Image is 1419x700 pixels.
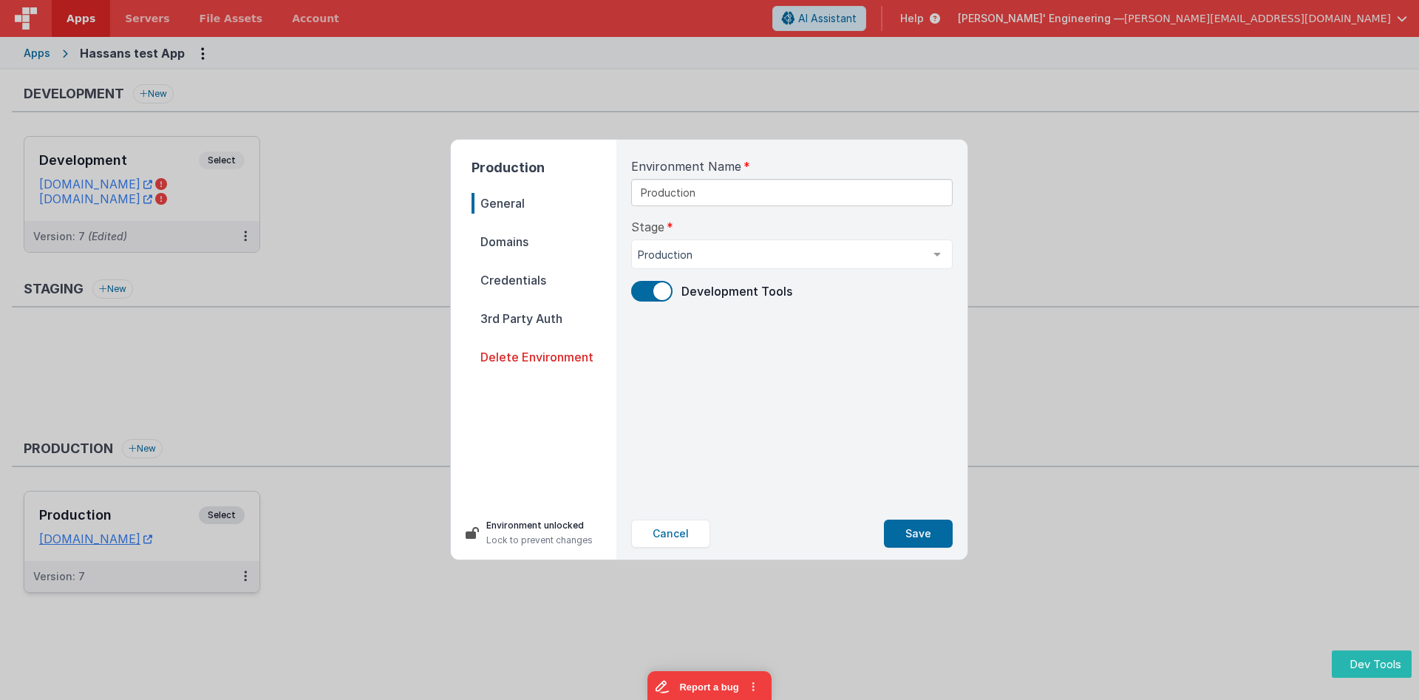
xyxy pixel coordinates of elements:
span: Production [638,248,922,262]
button: Dev Tools [1332,650,1412,678]
p: Lock to prevent changes [486,533,593,548]
button: Cancel [631,520,710,548]
span: Stage [631,218,664,236]
span: Environment Name [631,157,741,175]
p: Environment unlocked [486,518,593,533]
span: Domains [472,231,616,252]
button: Save [884,520,953,548]
span: General [472,193,616,214]
span: Credentials [472,270,616,290]
span: Development Tools [681,284,792,299]
span: Delete Environment [472,347,616,367]
span: 3rd Party Auth [472,308,616,329]
h2: Production [472,157,616,178]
